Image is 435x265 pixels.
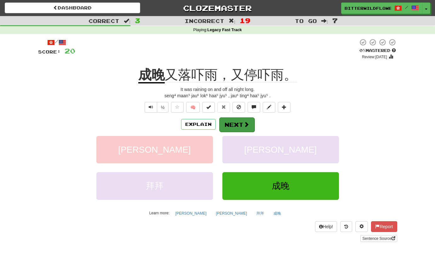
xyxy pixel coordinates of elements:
[405,5,408,9] span: /
[244,145,317,155] span: [PERSON_NAME]
[186,102,200,113] button: 🧠
[65,47,75,55] span: 20
[96,136,213,163] button: [PERSON_NAME]
[146,181,163,191] span: 拜拜
[150,3,285,14] a: Clozemaster
[38,38,75,46] div: /
[38,93,397,99] div: seng⁴ maan⁵ jau⁶ lok⁶ haa⁵ jyu⁵ , jau⁶ ting⁴ haa⁵ jyu⁵ .
[345,5,391,11] span: BitterWildflower6566
[172,209,210,218] button: [PERSON_NAME]
[181,119,216,130] button: Explain
[135,17,140,24] span: 3
[149,211,169,215] small: Learn more:
[359,48,366,53] span: 0 %
[362,55,387,59] small: Review: [DATE]
[213,209,251,218] button: [PERSON_NAME]
[171,102,184,113] button: Favorite sentence (alt+f)
[219,117,255,132] button: Next
[332,17,338,24] span: 7
[185,18,224,24] span: Incorrect
[38,86,397,93] div: It was raining on and off all night long.
[222,172,339,200] button: 成晚
[360,235,397,242] a: Sentence Source
[232,102,245,113] button: Ignore sentence (alt+i)
[240,17,250,24] span: 19
[165,67,297,82] span: 又落吓雨，又停吓雨。
[143,102,169,113] div: Text-to-speech controls
[253,209,267,218] button: 拜拜
[207,28,242,32] strong: Legacy Fast Track
[157,102,169,113] button: ½
[138,67,165,83] u: 成晚
[272,181,289,191] span: 成晚
[222,136,339,163] button: [PERSON_NAME]
[229,18,236,24] span: :
[145,102,157,113] button: Play sentence audio (ctl+space)
[202,102,215,113] button: Set this sentence to 100% Mastered (alt+m)
[124,18,131,24] span: :
[278,102,290,113] button: Add to collection (alt+a)
[96,172,213,200] button: 拜拜
[321,18,328,24] span: :
[89,18,119,24] span: Correct
[315,221,337,232] button: Help!
[263,102,275,113] button: Edit sentence (alt+d)
[217,102,230,113] button: Reset to 0% Mastered (alt+r)
[5,3,140,13] a: Dashboard
[38,49,61,54] span: Score:
[118,145,191,155] span: [PERSON_NAME]
[341,3,422,14] a: BitterWildflower6566 /
[295,18,317,24] span: To go
[358,48,397,54] div: Mastered
[270,209,284,218] button: 成晚
[371,221,397,232] button: Report
[248,102,260,113] button: Discuss sentence (alt+u)
[340,221,352,232] button: Round history (alt+y)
